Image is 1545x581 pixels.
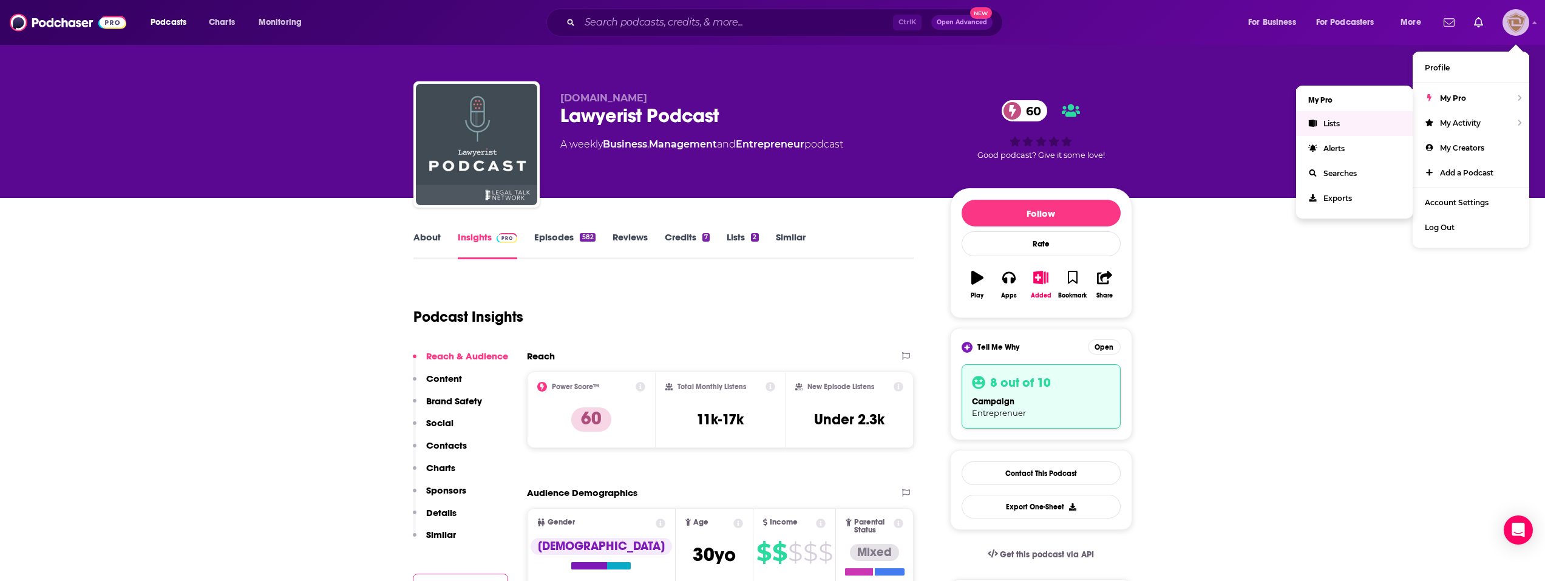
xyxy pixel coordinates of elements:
span: Parental Status [854,518,892,534]
span: 60 [1014,100,1047,121]
p: Details [426,507,457,518]
span: campaign [972,396,1014,407]
a: My Creators [1413,135,1529,160]
h3: 8 out of 10 [990,375,1051,390]
span: My Creators [1440,143,1484,152]
a: Management [649,138,717,150]
div: 2 [751,233,758,242]
img: Podchaser Pro [497,233,518,243]
img: User Profile [1503,9,1529,36]
span: My Activity [1440,118,1481,127]
button: Charts [413,462,455,484]
a: Episodes582 [534,231,595,259]
div: [DEMOGRAPHIC_DATA] [531,538,672,555]
button: Social [413,417,453,440]
span: For Podcasters [1316,14,1374,31]
a: Reviews [613,231,648,259]
span: , [647,138,649,150]
a: Lists2 [727,231,758,259]
div: 582 [580,233,595,242]
span: Podcasts [151,14,186,31]
button: Reach & Audience [413,350,508,373]
input: Search podcasts, credits, & more... [580,13,893,32]
h3: Under 2.3k [814,410,885,429]
span: For Business [1248,14,1296,31]
span: Profile [1425,63,1450,72]
a: Get this podcast via API [978,540,1104,569]
a: Profile [1413,55,1529,80]
a: Entrepreneur [736,138,804,150]
span: Age [693,518,708,526]
button: Bookmark [1057,263,1088,307]
button: open menu [1392,13,1436,32]
span: Tell Me Why [977,342,1019,352]
span: $ [772,543,787,562]
span: Charts [209,14,235,31]
h2: Audience Demographics [527,487,637,498]
span: $ [788,543,802,562]
a: Show notifications dropdown [1469,12,1488,33]
ul: Show profile menu [1413,52,1529,248]
span: New [970,7,992,19]
span: Logged in as desouzainjurylawyers [1503,9,1529,36]
div: Added [1031,292,1051,299]
button: Apps [993,263,1025,307]
span: Monitoring [259,14,302,31]
span: Account Settings [1425,198,1489,207]
span: and [717,138,736,150]
a: About [413,231,441,259]
button: Play [962,263,993,307]
a: Similar [776,231,806,259]
p: 60 [571,407,611,432]
div: 60Good podcast? Give it some love! [950,92,1132,168]
img: tell me why sparkle [963,344,971,351]
span: Log Out [1425,223,1455,232]
button: open menu [1308,13,1392,32]
img: Lawyerist Podcast [416,84,537,205]
a: Business [603,138,647,150]
button: Open AdvancedNew [931,15,993,30]
button: open menu [250,13,317,32]
div: 7 [702,233,710,242]
button: Export One-Sheet [962,495,1121,518]
p: Social [426,417,453,429]
button: Brand Safety [413,395,482,418]
h1: Podcast Insights [413,308,523,326]
p: Charts [426,462,455,474]
h3: 11k-17k [696,410,744,429]
h2: New Episode Listens [807,382,874,391]
p: Reach & Audience [426,350,508,362]
button: Share [1088,263,1120,307]
div: Rate [962,231,1121,256]
span: 30 yo [693,543,736,566]
a: 60 [1002,100,1047,121]
a: Contact This Podcast [962,461,1121,485]
button: Sponsors [413,484,466,507]
button: Contacts [413,440,467,462]
div: Bookmark [1058,292,1087,299]
div: Apps [1001,292,1017,299]
button: Open [1088,339,1121,355]
a: Account Settings [1413,190,1529,215]
a: Credits7 [665,231,710,259]
h2: Total Monthly Listens [677,382,746,391]
button: Added [1025,263,1056,307]
div: A weekly podcast [560,137,843,152]
p: Content [426,373,462,384]
span: Income [770,518,798,526]
p: Sponsors [426,484,466,496]
div: Mixed [850,544,899,561]
span: Open Advanced [937,19,987,25]
div: Play [971,292,983,299]
a: Add a Podcast [1413,160,1529,185]
p: Similar [426,529,456,540]
p: Contacts [426,440,467,451]
button: open menu [1240,13,1311,32]
span: $ [803,543,817,562]
div: Open Intercom Messenger [1504,515,1533,545]
button: Show profile menu [1503,9,1529,36]
img: Podchaser - Follow, Share and Rate Podcasts [10,11,126,34]
button: Details [413,507,457,529]
span: My Pro [1440,93,1466,103]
